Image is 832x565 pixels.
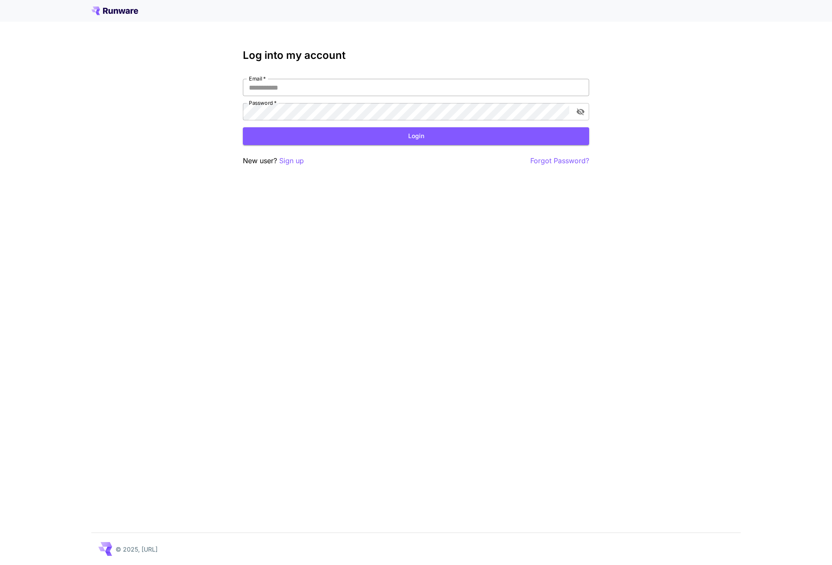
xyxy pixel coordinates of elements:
h3: Log into my account [243,49,589,61]
label: Password [249,99,277,107]
button: Forgot Password? [530,155,589,166]
p: New user? [243,155,304,166]
button: toggle password visibility [573,104,588,119]
button: Login [243,127,589,145]
label: Email [249,75,266,82]
p: © 2025, [URL] [116,545,158,554]
button: Sign up [279,155,304,166]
